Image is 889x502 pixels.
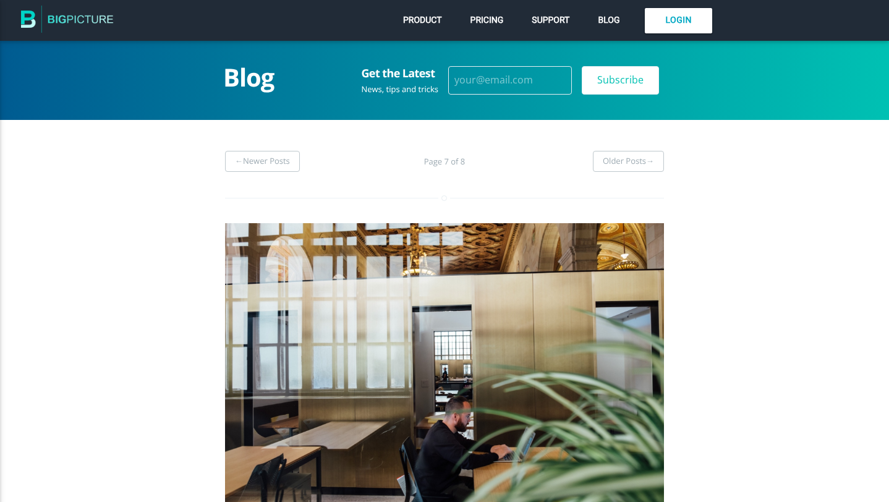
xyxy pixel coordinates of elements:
a: Blog [595,12,623,28]
a: Pricing [467,12,507,28]
span: Pricing [470,15,504,25]
a: Support [529,12,572,28]
a: Newer Posts [225,151,300,172]
img: The BigPicture.io Blog [21,5,114,36]
a: Blog [223,60,274,94]
input: Subscribe [582,66,659,95]
span: → [646,155,654,166]
a: Older Posts [593,151,664,172]
a: Login [645,8,712,33]
span: Product [403,15,442,25]
span: Page 7 of 8 [414,151,475,173]
a: Product [400,12,445,28]
input: your@email.com [448,66,572,95]
h3: Get the Latest [361,67,438,80]
span: ← [235,155,243,166]
div: News, tips and tricks [361,85,438,93]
